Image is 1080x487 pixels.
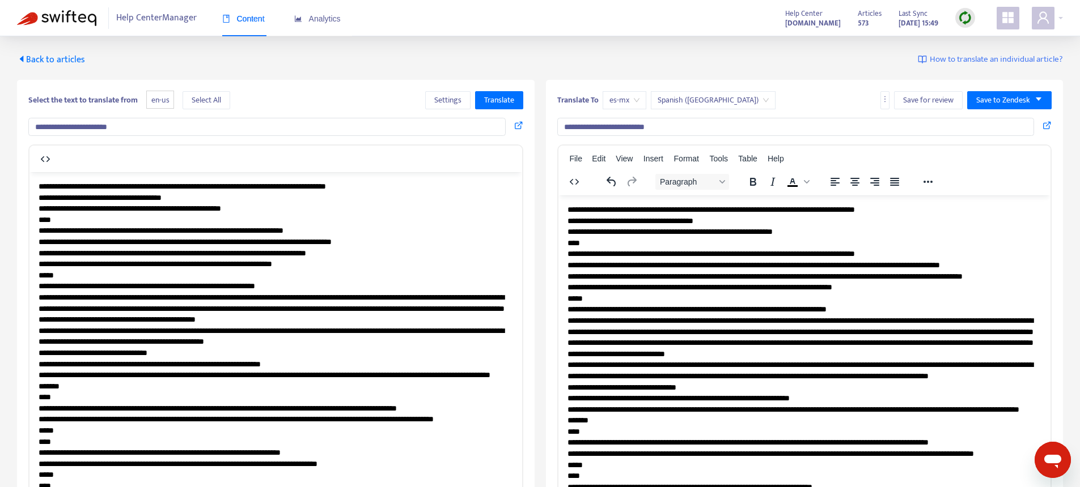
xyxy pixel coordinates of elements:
[602,174,621,190] button: Undo
[294,14,341,23] span: Analytics
[785,7,823,20] span: Help Center
[484,94,514,106] span: Translate
[116,7,197,29] span: Help Center Manager
[825,174,845,190] button: Align left
[1035,95,1043,103] span: caret-down
[622,174,641,190] button: Redo
[738,154,757,163] span: Table
[709,154,728,163] span: Tools
[845,174,865,190] button: Align center
[592,154,605,163] span: Edit
[557,93,599,106] b: Translate To
[616,154,633,163] span: View
[858,17,869,29] strong: 573
[930,53,1063,66] span: How to translate an individual article?
[976,94,1030,106] span: Save to Zendesk
[425,91,471,109] button: Settings
[899,7,927,20] span: Last Sync
[1035,442,1071,478] iframe: Button to launch messaging window
[434,94,461,106] span: Settings
[17,10,96,26] img: Swifteq
[885,174,904,190] button: Justify
[146,91,174,109] span: en-us
[785,16,841,29] a: [DOMAIN_NAME]
[768,154,784,163] span: Help
[858,7,882,20] span: Articles
[475,91,523,109] button: Translate
[865,174,884,190] button: Align right
[894,91,963,109] button: Save for review
[967,91,1052,109] button: Save to Zendeskcaret-down
[1001,11,1015,24] span: appstore
[783,174,811,190] div: Text color Black
[674,154,699,163] span: Format
[899,17,938,29] strong: [DATE] 15:49
[918,53,1063,66] a: How to translate an individual article?
[192,94,221,106] span: Select All
[17,52,85,67] span: Back to articles
[881,95,889,103] span: more
[958,11,972,25] img: sync.dc5367851b00ba804db3.png
[643,154,663,163] span: Insert
[294,15,302,23] span: area-chart
[903,94,954,106] span: Save for review
[222,15,230,23] span: book
[785,17,841,29] strong: [DOMAIN_NAME]
[183,91,230,109] button: Select All
[918,174,938,190] button: Reveal or hide additional toolbar items
[222,14,265,23] span: Content
[918,55,927,64] img: image-link
[569,154,582,163] span: File
[658,92,769,109] span: Spanish (Mexico)
[655,174,729,190] button: Block Paragraph
[763,174,782,190] button: Italic
[609,92,639,109] span: es-mx
[660,177,715,186] span: Paragraph
[1036,11,1050,24] span: user
[880,91,890,109] button: more
[743,174,763,190] button: Bold
[28,93,138,106] b: Select the text to translate from
[17,54,26,63] span: caret-left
